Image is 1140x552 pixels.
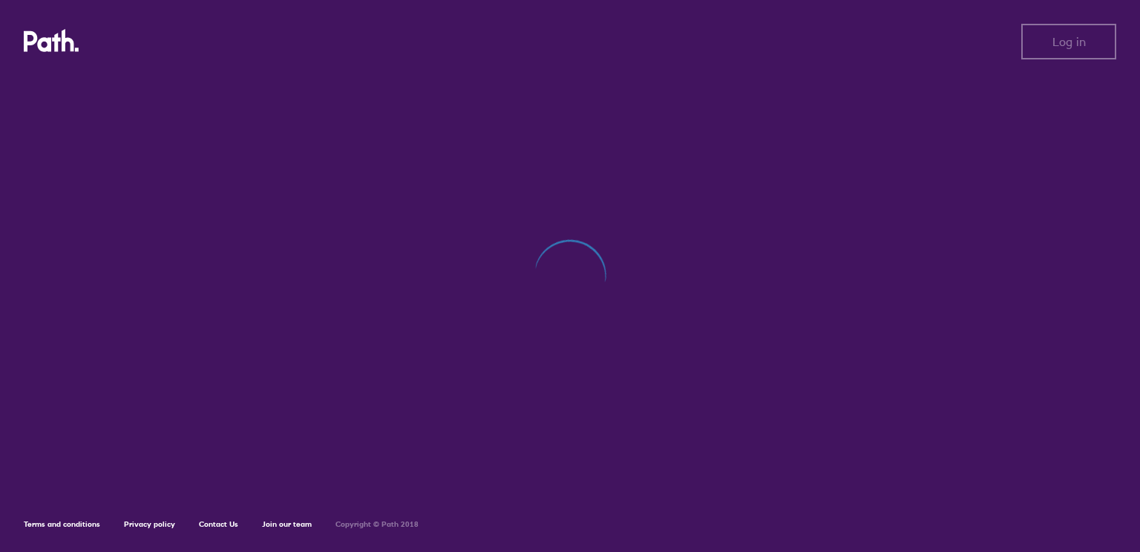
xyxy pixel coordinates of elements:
[24,519,100,529] a: Terms and conditions
[124,519,175,529] a: Privacy policy
[262,519,312,529] a: Join our team
[1021,24,1116,59] button: Log in
[1052,35,1086,48] span: Log in
[335,520,419,529] h6: Copyright © Path 2018
[199,519,238,529] a: Contact Us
